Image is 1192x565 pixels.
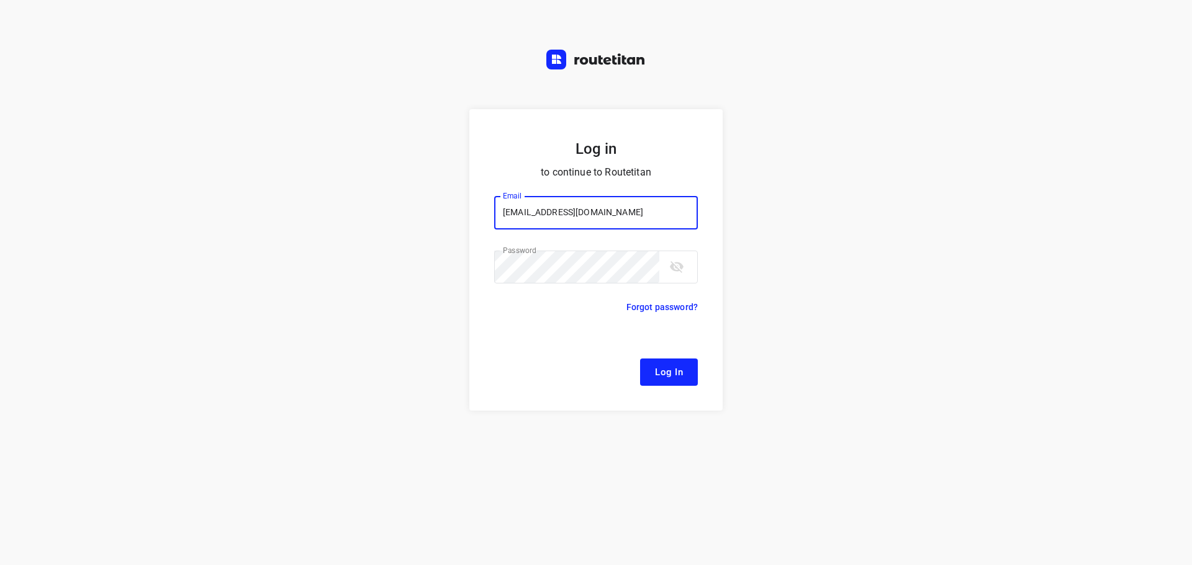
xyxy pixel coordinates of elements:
[640,358,698,386] button: Log In
[664,254,689,279] button: toggle password visibility
[546,50,646,69] img: Routetitan
[655,364,683,380] span: Log In
[626,300,698,314] p: Forgot password?
[494,139,698,159] h5: Log in
[494,164,698,181] p: to continue to Routetitan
